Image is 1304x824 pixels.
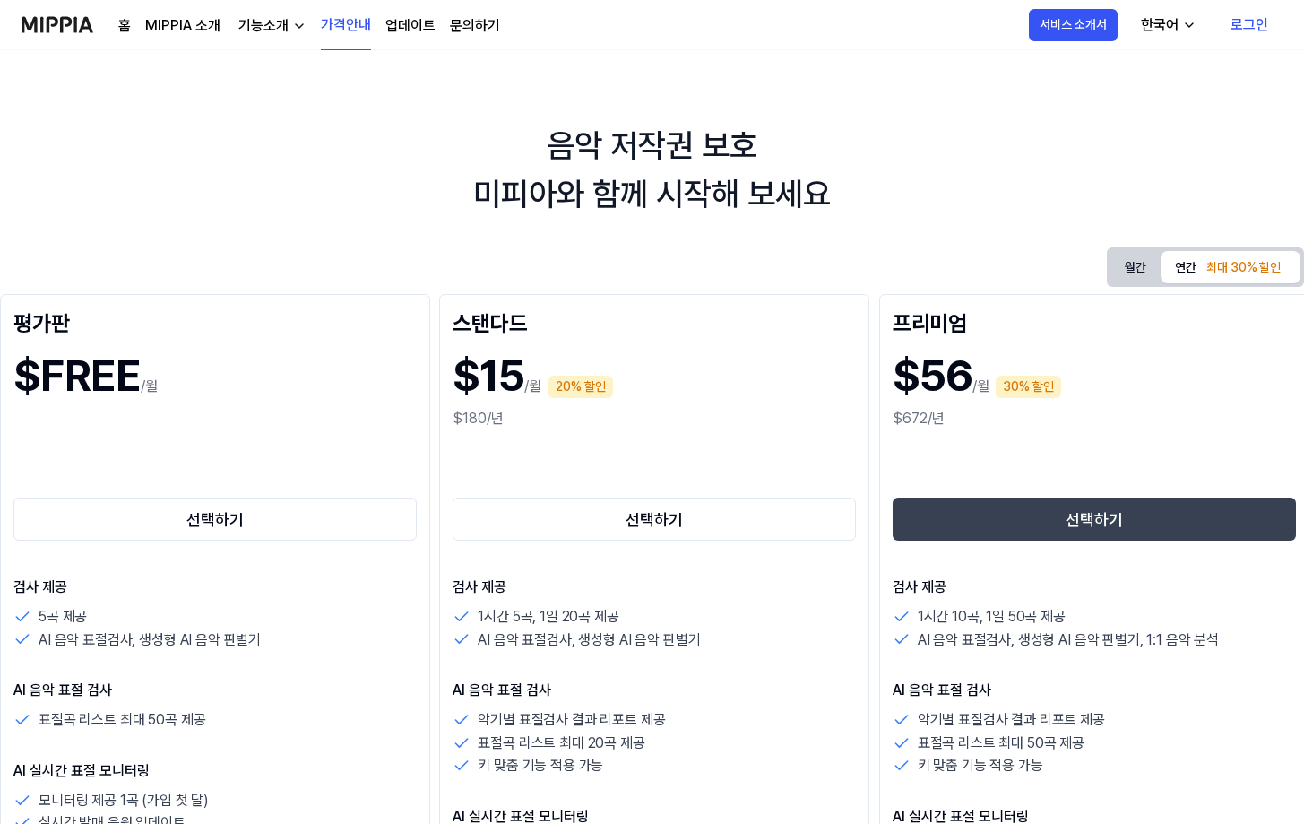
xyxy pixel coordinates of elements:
p: 검사 제공 [893,577,1296,598]
div: 20% 할인 [548,376,613,398]
p: 키 맞춤 기능 적용 가능 [478,754,603,777]
p: AI 음악 표절검사, 생성형 AI 음악 판별기, 1:1 음악 분석 [918,629,1219,652]
button: 월간 [1110,251,1161,284]
button: 선택하기 [893,498,1296,541]
div: 30% 할인 [996,376,1061,398]
p: 1시간 5곡, 1일 20곡 제공 [478,605,618,629]
div: 기능소개 [235,15,292,37]
a: 선택하기 [893,494,1296,544]
button: 선택하기 [453,498,856,541]
a: MIPPIA 소개 [145,15,220,37]
p: 1시간 10곡, 1일 50곡 제공 [918,605,1066,629]
h1: $15 [453,343,524,408]
div: 프리미엄 [893,308,1296,336]
button: 서비스 소개서 [1029,9,1118,41]
button: 기능소개 [235,15,307,37]
button: 선택하기 [13,498,417,541]
p: 표절곡 리스트 최대 50곡 제공 [918,732,1084,755]
p: /월 [972,376,989,397]
p: 키 맞춤 기능 적용 가능 [918,754,1043,777]
p: AI 음악 표절 검사 [13,680,417,701]
div: $180/년 [453,408,856,429]
div: 한국어 [1137,14,1182,36]
p: AI 음악 표절검사, 생성형 AI 음악 판별기 [478,629,700,652]
p: 표절곡 리스트 최대 20곡 제공 [478,732,644,755]
a: 가격안내 [321,1,371,50]
p: /월 [141,376,158,397]
div: 평가판 [13,308,417,336]
p: 표절곡 리스트 최대 50곡 제공 [39,708,205,732]
p: AI 음악 표절검사, 생성형 AI 음악 판별기 [39,629,261,652]
p: AI 실시간 표절 모니터링 [13,760,417,782]
a: 업데이트 [385,15,436,37]
p: 악기별 표절검사 결과 리포트 제공 [478,708,665,732]
div: 스탠다드 [453,308,856,336]
img: down [292,19,307,33]
p: 5곡 제공 [39,605,87,629]
p: 모니터링 제공 1곡 (가입 첫 달) [39,789,209,812]
a: 문의하기 [450,15,500,37]
p: AI 음악 표절 검사 [453,680,856,701]
button: 한국어 [1127,7,1207,43]
div: $672/년 [893,408,1296,429]
a: 홈 [118,15,131,37]
p: AI 음악 표절 검사 [893,680,1296,701]
div: 최대 30% 할인 [1201,255,1286,282]
p: 검사 제공 [13,577,417,598]
h1: $FREE [13,343,141,408]
a: 선택하기 [453,494,856,544]
p: /월 [524,376,541,397]
button: 연간 [1161,251,1300,283]
h1: $56 [893,343,972,408]
p: 악기별 표절검사 결과 리포트 제공 [918,708,1105,732]
a: 선택하기 [13,494,417,544]
p: 검사 제공 [453,577,856,598]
